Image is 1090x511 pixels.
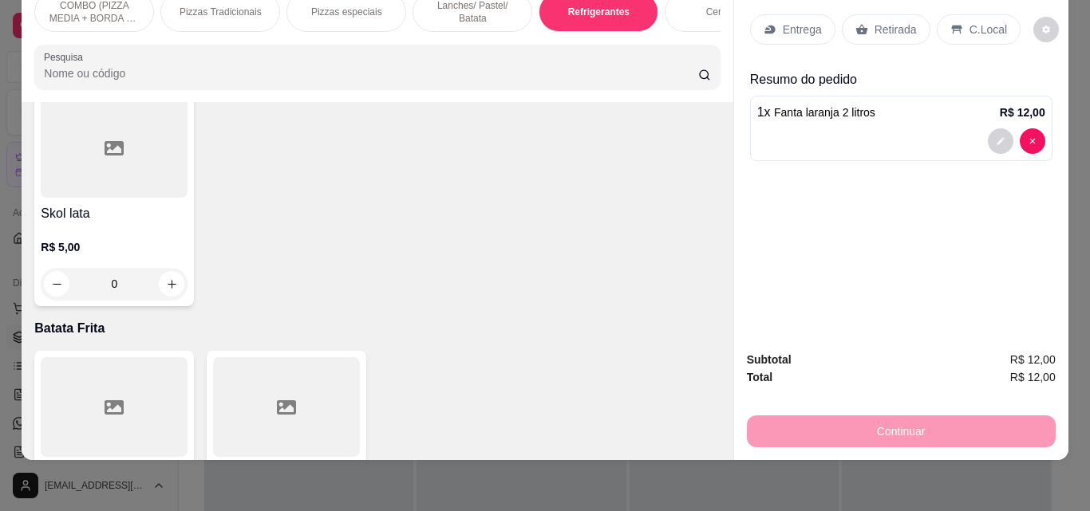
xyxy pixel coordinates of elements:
[783,22,822,37] p: Entrega
[44,50,89,64] label: Pesquisa
[747,353,792,366] strong: Subtotal
[774,106,875,119] span: Fanta laranja 2 litros
[44,271,69,297] button: decrease-product-quantity
[757,103,875,122] p: 1 x
[44,65,698,81] input: Pesquisa
[159,271,184,297] button: increase-product-quantity
[41,204,188,223] h4: Skol lata
[311,6,382,18] p: Pizzas especiais
[1033,17,1059,42] button: decrease-product-quantity
[750,70,1052,89] p: Resumo do pedido
[875,22,917,37] p: Retirada
[747,371,772,383] strong: Total
[1000,104,1045,120] p: R$ 12,00
[970,22,1007,37] p: C.Local
[34,319,720,338] p: Batata Frita
[1010,368,1056,386] span: R$ 12,00
[41,239,188,255] p: R$ 5,00
[180,6,262,18] p: Pizzas Tradicionais
[1010,351,1056,368] span: R$ 12,00
[706,6,744,18] p: Cervejas
[568,6,630,18] p: Refrigerantes
[988,128,1013,154] button: decrease-product-quantity
[1020,128,1045,154] button: decrease-product-quantity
